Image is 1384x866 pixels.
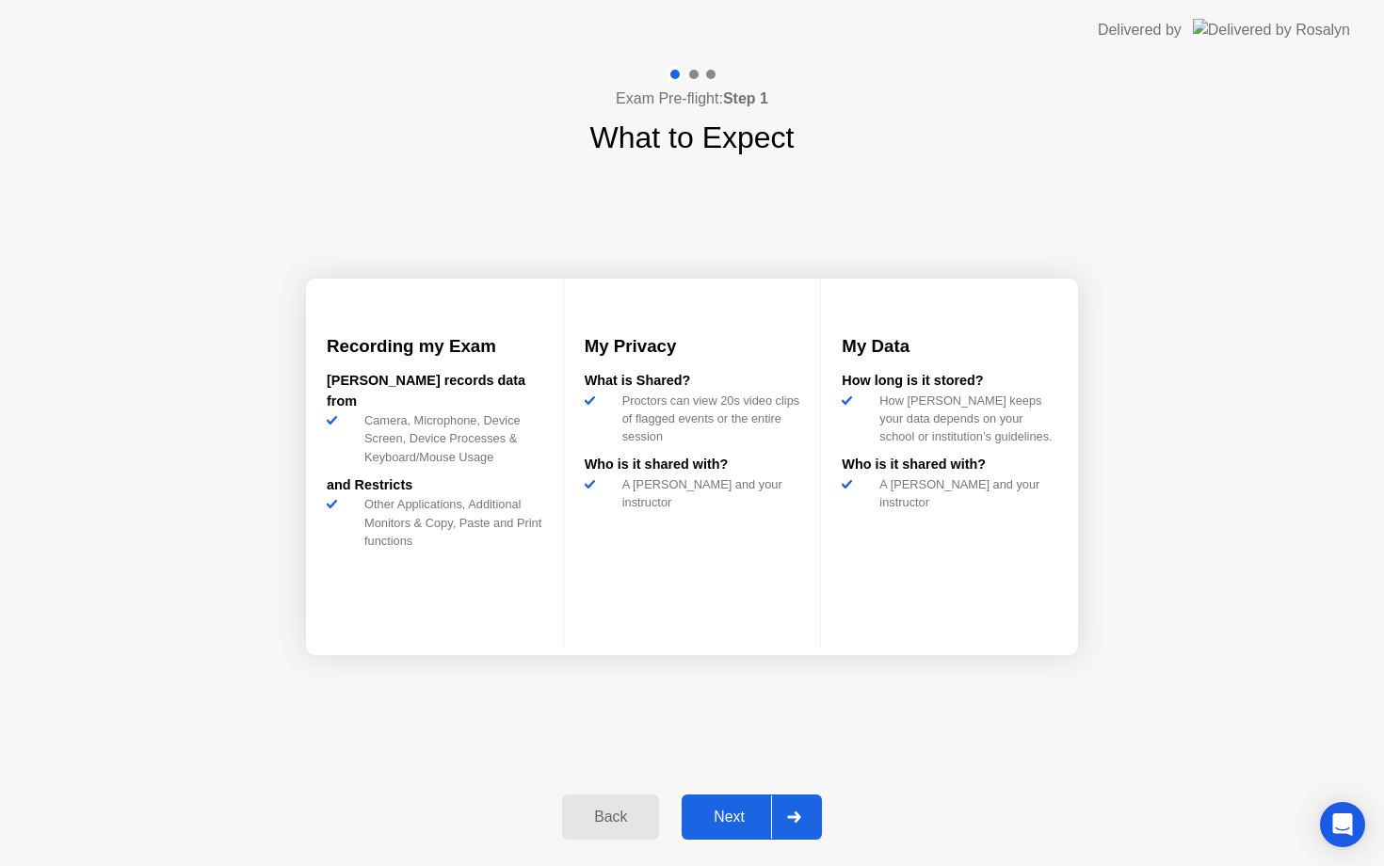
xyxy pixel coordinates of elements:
div: Delivered by [1098,19,1182,41]
h3: My Privacy [585,333,800,360]
div: and Restricts [327,475,542,496]
img: Delivered by Rosalyn [1193,19,1350,40]
h4: Exam Pre-flight: [616,88,768,110]
div: Who is it shared with? [585,455,800,475]
div: Proctors can view 20s video clips of flagged events or the entire session [615,392,800,446]
h3: Recording my Exam [327,333,542,360]
div: Open Intercom Messenger [1320,802,1365,847]
div: A [PERSON_NAME] and your instructor [872,475,1057,511]
div: Camera, Microphone, Device Screen, Device Processes & Keyboard/Mouse Usage [357,411,542,466]
div: [PERSON_NAME] records data from [327,371,542,411]
button: Back [562,794,659,840]
h3: My Data [842,333,1057,360]
div: How [PERSON_NAME] keeps your data depends on your school or institution’s guidelines. [872,392,1057,446]
div: A [PERSON_NAME] and your instructor [615,475,800,511]
div: Next [687,809,771,826]
div: Other Applications, Additional Monitors & Copy, Paste and Print functions [357,495,542,550]
b: Step 1 [723,90,768,106]
button: Next [682,794,822,840]
div: Who is it shared with? [842,455,1057,475]
div: How long is it stored? [842,371,1057,392]
h1: What to Expect [590,115,795,160]
div: Back [568,809,653,826]
div: What is Shared? [585,371,800,392]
